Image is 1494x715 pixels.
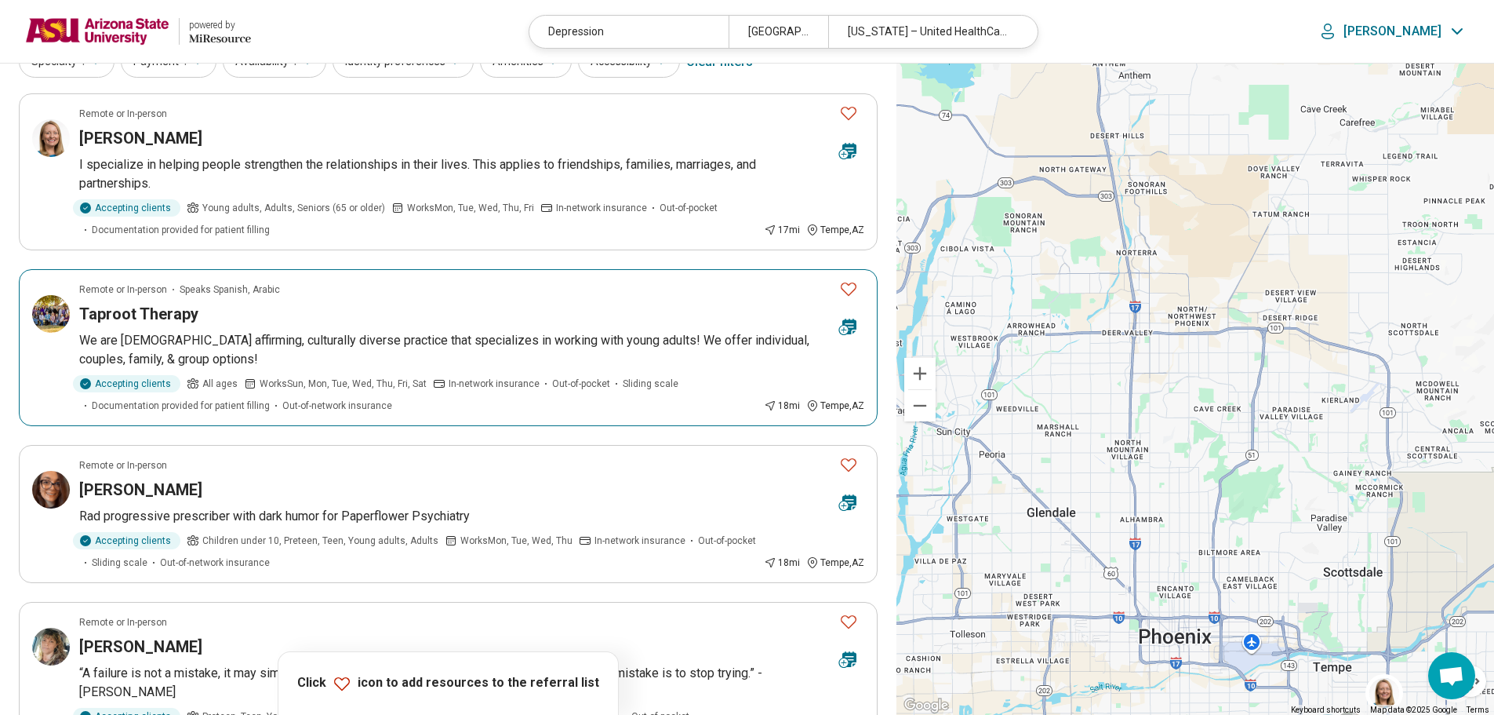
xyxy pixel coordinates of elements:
[202,201,385,215] span: Young adults, Adults, Seniors (65 or older)
[202,534,438,548] span: Children under 10, Preteen, Teen, Young adults, Adults
[73,375,180,392] div: Accepting clients
[73,199,180,217] div: Accepting clients
[79,636,202,658] h3: [PERSON_NAME]
[556,201,647,215] span: In-network insurance
[79,127,202,149] h3: [PERSON_NAME]
[764,223,800,237] div: 17 mi
[79,331,864,369] p: We are [DEMOGRAPHIC_DATA] affirming, culturally diverse practice that specializes in working with...
[833,606,864,638] button: Favorite
[92,556,147,570] span: Sliding scale
[806,399,864,413] div: Tempe , AZ
[806,223,864,237] div: Tempe , AZ
[904,358,936,389] button: Zoom in
[1428,652,1475,699] div: Open chat
[1467,706,1489,714] a: Terms (opens in new tab)
[904,390,936,421] button: Zoom out
[202,377,238,391] span: All ages
[449,377,540,391] span: In-network insurance
[79,479,202,501] h3: [PERSON_NAME]
[92,399,270,413] span: Documentation provided for patient filling
[806,556,864,570] div: Tempe , AZ
[1343,24,1441,39] p: [PERSON_NAME]
[833,97,864,130] button: Favorite
[79,664,864,702] p: “A failure is not a mistake, it may simply be the best one can do under the circumstances. The re...
[79,155,864,193] p: I specialize in helping people strengthen the relationships in their lives. This applies to frien...
[729,16,828,48] div: [GEOGRAPHIC_DATA], AZ 85022
[25,13,251,50] a: Arizona State Universitypowered by
[160,556,270,570] span: Out-of-network insurance
[529,16,729,48] div: Depression
[407,201,534,215] span: Works Mon, Tue, Wed, Thu, Fri
[764,399,800,413] div: 18 mi
[92,223,270,237] span: Documentation provided for patient filling
[25,13,169,50] img: Arizona State University
[282,399,392,413] span: Out-of-network insurance
[833,273,864,305] button: Favorite
[828,16,1027,48] div: [US_STATE] – United HealthCare Student Resources
[764,556,800,570] div: 18 mi
[73,532,180,549] div: Accepting clients
[79,507,864,526] p: Rad progressive prescriber with dark humor for Paperflower Psychiatry
[260,377,427,391] span: Works Sun, Mon, Tue, Wed, Thu, Fri, Sat
[79,107,167,121] p: Remote or In-person
[79,303,198,325] h3: Taproot Therapy
[79,615,167,629] p: Remote or In-person
[833,449,864,481] button: Favorite
[698,534,756,548] span: Out-of-pocket
[594,534,685,548] span: In-network insurance
[79,283,167,297] p: Remote or In-person
[189,18,251,32] div: powered by
[297,674,599,693] p: Click icon to add resources to the referral list
[552,377,610,391] span: Out-of-pocket
[1370,706,1457,714] span: Map data ©2025 Google
[660,201,718,215] span: Out-of-pocket
[79,458,167,472] p: Remote or In-person
[180,283,280,297] span: Speaks Spanish, Arabic
[623,377,678,391] span: Sliding scale
[460,534,573,548] span: Works Mon, Tue, Wed, Thu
